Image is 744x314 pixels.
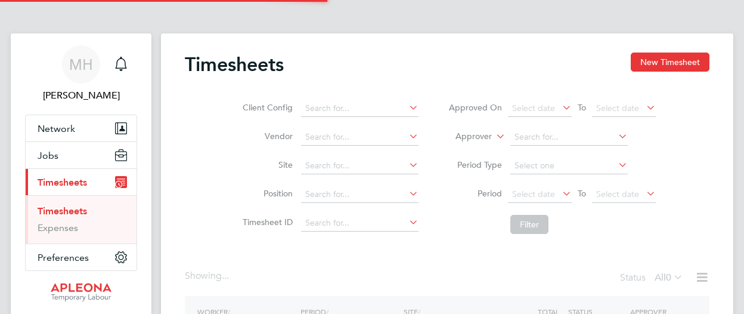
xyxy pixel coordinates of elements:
[301,129,418,146] input: Search for...
[596,103,639,113] span: Select date
[38,222,78,233] a: Expenses
[38,252,89,263] span: Preferences
[666,272,671,284] span: 0
[239,217,293,227] label: Timesheet ID
[69,57,93,72] span: MH
[26,195,137,244] div: Timesheets
[301,186,418,203] input: Search for...
[38,150,58,161] span: Jobs
[301,215,418,232] input: Search for...
[596,189,639,199] span: Select date
[185,53,284,76] h2: Timesheets
[51,283,111,302] img: apleona-logo-retina.png
[510,158,628,174] input: Select one
[26,244,137,270] button: Preferences
[26,142,137,168] button: Jobs
[25,283,137,302] a: Go to home page
[185,270,231,282] div: Showing
[38,177,87,188] span: Timesheets
[510,215,548,234] button: Filter
[512,103,555,113] span: Select date
[301,100,418,117] input: Search for...
[301,158,418,174] input: Search for...
[26,115,137,141] button: Network
[448,188,502,199] label: Period
[448,159,502,170] label: Period Type
[631,53,709,72] button: New Timesheet
[38,205,87,217] a: Timesheets
[25,45,137,103] a: MH[PERSON_NAME]
[26,169,137,195] button: Timesheets
[239,131,293,141] label: Vendor
[655,272,683,284] label: All
[239,102,293,113] label: Client Config
[510,129,628,146] input: Search for...
[38,123,75,134] span: Network
[438,131,492,143] label: Approver
[574,186,590,201] span: To
[239,159,293,170] label: Site
[25,88,137,103] span: Michael Hulme
[620,270,686,287] div: Status
[512,189,555,199] span: Select date
[574,100,590,115] span: To
[448,102,502,113] label: Approved On
[239,188,293,199] label: Position
[222,270,229,282] span: ...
